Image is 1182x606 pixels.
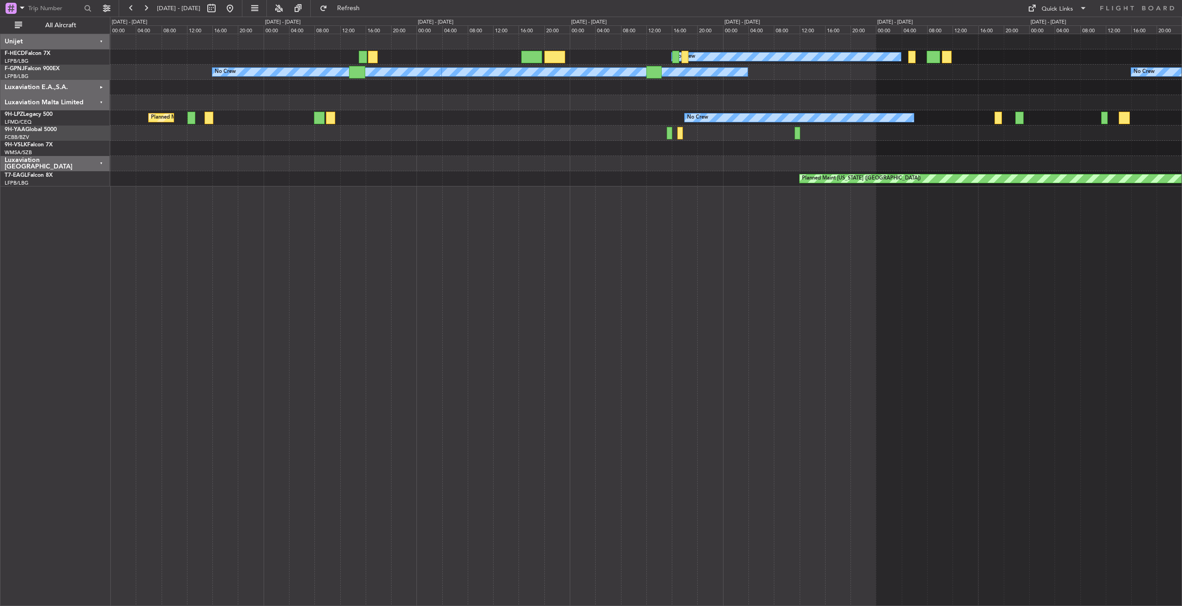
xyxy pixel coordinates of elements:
[238,25,263,34] div: 20:00
[5,58,29,65] a: LFPB/LBG
[1055,25,1080,34] div: 04:00
[215,65,236,79] div: No Crew
[672,25,697,34] div: 16:00
[978,25,1004,34] div: 16:00
[28,1,81,15] input: Trip Number
[519,25,544,34] div: 16:00
[5,73,29,80] a: LFPB/LBG
[5,119,31,126] a: LFMD/CEQ
[5,112,23,117] span: 9H-LPZ
[5,142,27,148] span: 9H-VSLK
[110,25,136,34] div: 00:00
[1004,25,1029,34] div: 20:00
[724,18,760,26] div: [DATE] - [DATE]
[5,173,53,178] a: T7-EAGLFalcon 8X
[621,25,646,34] div: 08:00
[1157,25,1182,34] div: 20:00
[1029,25,1055,34] div: 00:00
[5,149,32,156] a: WMSA/SZB
[927,25,953,34] div: 08:00
[697,25,723,34] div: 20:00
[774,25,799,34] div: 08:00
[5,66,60,72] a: F-GPNJFalcon 900EX
[442,25,468,34] div: 04:00
[5,173,27,178] span: T7-EAGL
[876,25,901,34] div: 00:00
[595,25,621,34] div: 04:00
[825,25,850,34] div: 16:00
[570,25,595,34] div: 00:00
[418,18,453,26] div: [DATE] - [DATE]
[314,25,340,34] div: 08:00
[468,25,493,34] div: 08:00
[24,22,97,29] span: All Aircraft
[212,25,238,34] div: 16:00
[748,25,774,34] div: 04:00
[1023,1,1092,16] button: Quick Links
[953,25,978,34] div: 12:00
[1106,25,1131,34] div: 12:00
[5,134,29,141] a: FCBB/BZV
[902,25,927,34] div: 04:00
[1134,65,1155,79] div: No Crew
[5,142,53,148] a: 9H-VSLKFalcon 7X
[136,25,161,34] div: 04:00
[877,18,913,26] div: [DATE] - [DATE]
[162,25,187,34] div: 08:00
[289,25,314,34] div: 04:00
[5,51,25,56] span: F-HECD
[329,5,368,12] span: Refresh
[646,25,672,34] div: 12:00
[151,111,254,125] div: Planned Maint Nice ([GEOGRAPHIC_DATA])
[723,25,748,34] div: 00:00
[112,18,147,26] div: [DATE] - [DATE]
[366,25,391,34] div: 16:00
[1131,25,1157,34] div: 16:00
[800,25,825,34] div: 12:00
[5,51,50,56] a: F-HECDFalcon 7X
[493,25,519,34] div: 12:00
[5,66,24,72] span: F-GPNJ
[5,180,29,186] a: LFPB/LBG
[544,25,570,34] div: 20:00
[571,18,607,26] div: [DATE] - [DATE]
[157,4,200,12] span: [DATE] - [DATE]
[687,111,708,125] div: No Crew
[5,112,53,117] a: 9H-LPZLegacy 500
[265,18,301,26] div: [DATE] - [DATE]
[416,25,442,34] div: 00:00
[1031,18,1066,26] div: [DATE] - [DATE]
[10,18,100,33] button: All Aircraft
[340,25,366,34] div: 12:00
[391,25,416,34] div: 20:00
[5,127,25,132] span: 9H-YAA
[850,25,876,34] div: 20:00
[1042,5,1073,14] div: Quick Links
[264,25,289,34] div: 00:00
[802,172,921,186] div: Planned Maint [US_STATE] ([GEOGRAPHIC_DATA])
[187,25,212,34] div: 12:00
[315,1,371,16] button: Refresh
[5,127,57,132] a: 9H-YAAGlobal 5000
[1080,25,1106,34] div: 08:00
